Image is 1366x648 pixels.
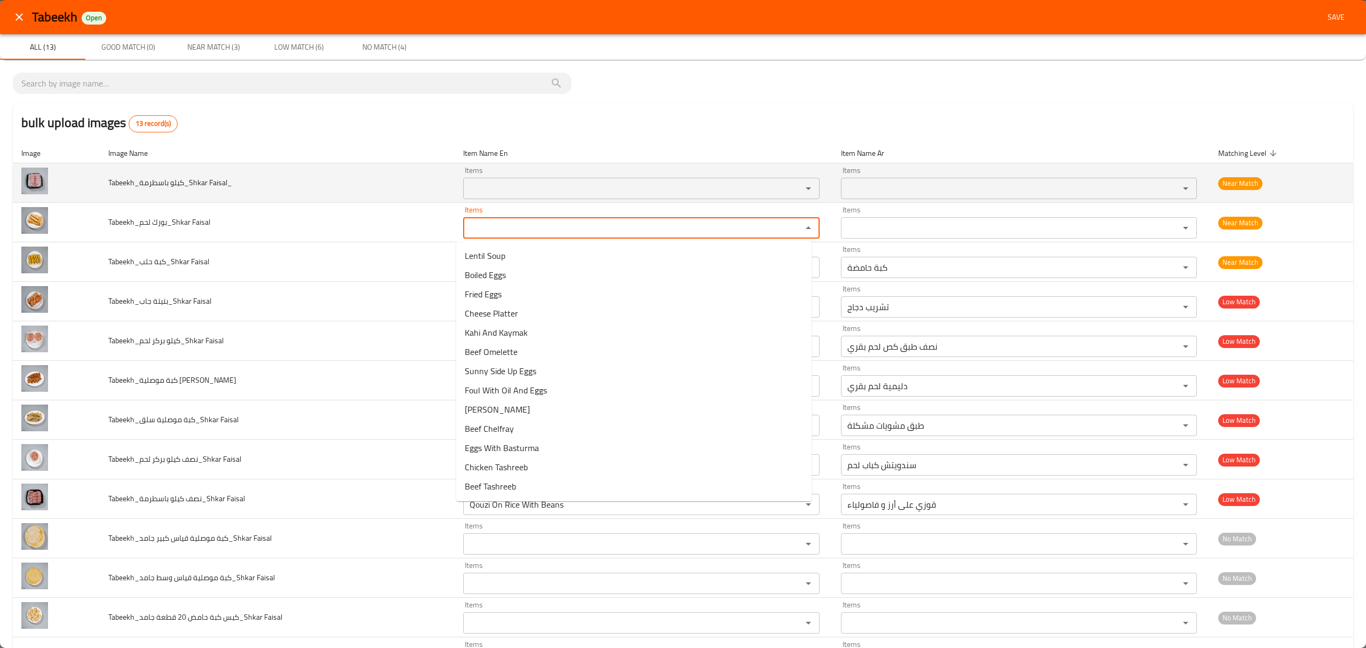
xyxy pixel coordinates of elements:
[1218,296,1260,308] span: Low Match
[21,207,48,234] img: Tabeekh_بورك لحم_Shkar Faisal
[13,143,100,163] th: Image
[6,41,79,54] span: All (13)
[455,143,832,163] th: Item Name En
[465,365,536,377] span: Sunny Side Up Eggs
[32,5,77,29] span: Tabeekh
[832,143,1210,163] th: Item Name Ar
[1178,260,1193,275] button: Open
[21,247,48,273] img: Tabeekh_كبة حلب_Shkar Faisal
[1218,493,1260,505] span: Low Match
[21,523,48,550] img: Tabeekh_كبة موصلية قياس كبير جامد_Shkar Faisal
[801,220,816,235] button: Close
[465,384,547,397] span: Foul With Oil And Eggs
[1178,576,1193,591] button: Open
[465,345,518,358] span: Beef Omelette
[465,441,539,454] span: Eggs With Basturma
[1218,612,1256,624] span: No Match
[801,497,816,512] button: Open
[1178,497,1193,512] button: Open
[1218,217,1262,229] span: Near Match
[108,413,239,426] span: Tabeekh_كبة موصلية سلق_Shkar Faisal
[108,294,211,308] span: Tabeekh_بتيتة جاب_Shkar Faisal
[465,422,514,435] span: Beef Chelfray
[1218,177,1262,189] span: Near Match
[348,41,420,54] span: No Match (4)
[21,365,48,392] img: Tabeekh_كبة موصلية قلي_Shkar Faisal
[108,531,272,545] span: Tabeekh_كبة موصلية قياس كبير جامد_Shkar Faisal
[1323,11,1349,24] span: Save
[108,492,245,505] span: Tabeekh_نصف كيلو باسطرمة_Shkar Faisal
[1178,299,1193,314] button: Open
[1178,181,1193,196] button: Open
[108,373,236,387] span: Tabeekh_كبة موصلية [PERSON_NAME]
[21,484,48,510] img: Tabeekh_نصف كيلو باسطرمة_Shkar Faisal
[21,168,48,194] img: Tabeekh_كيلو باسطرمة_Shkar Faisal_
[1178,418,1193,433] button: Open
[1178,378,1193,393] button: Open
[21,602,48,629] img: Tabeekh_كيس كبة حامض 20 قطعة جامد_Shkar Faisal
[465,480,516,493] span: Beef Tashreeb
[82,12,106,25] div: Open
[1218,375,1260,387] span: Low Match
[801,576,816,591] button: Open
[263,41,335,54] span: Low Match (6)
[465,288,502,301] span: Fried Eggs
[465,326,528,339] span: Kahi And Kaymak
[21,75,563,92] input: search
[1218,256,1262,268] span: Near Match
[108,452,241,466] span: Tabeekh_نصف كيلو بركر لحم_Shkar Faisal
[1218,147,1280,160] span: Matching Level
[21,113,178,132] h2: bulk upload images
[465,403,530,416] span: [PERSON_NAME]
[108,147,162,160] span: Image Name
[465,307,518,320] span: Cheese Platter
[108,334,224,347] span: Tabeekh_كيلو بركر لحم_Shkar Faisal
[1178,615,1193,630] button: Open
[21,405,48,431] img: Tabeekh_كبة موصلية سلق_Shkar Faisal
[801,536,816,551] button: Open
[6,4,32,30] button: close
[1178,457,1193,472] button: Open
[108,571,275,584] span: Tabeekh_كبة موصلية قياس وسط جامد_Shkar Faisal
[1178,339,1193,354] button: Open
[1218,414,1260,426] span: Low Match
[1218,533,1256,545] span: No Match
[1178,536,1193,551] button: Open
[21,326,48,352] img: Tabeekh_كيلو بركر لحم_Shkar Faisal
[465,499,523,512] span: Chicken On Rice
[108,255,209,268] span: Tabeekh_كبة حلب_Shkar Faisal
[21,286,48,313] img: Tabeekh_بتيتة جاب_Shkar Faisal
[21,444,48,471] img: Tabeekh_نصف كيلو بركر لحم_Shkar Faisal
[82,13,106,22] span: Open
[465,268,506,281] span: Boiled Eggs
[92,41,164,54] span: Good Match (0)
[801,181,816,196] button: Open
[21,563,48,589] img: Tabeekh_كبة موصلية قياس وسط جامد_Shkar Faisal
[177,41,250,54] span: Near Match (3)
[129,115,178,132] div: Total records count
[108,176,232,189] span: Tabeekh_كيلو باسطرمة_Shkar Faisal_
[129,118,177,129] span: 13 record(s)
[1218,572,1256,584] span: No Match
[108,610,282,624] span: Tabeekh_كيس كبة حامض 20 قطعة جامد_Shkar Faisal
[801,615,816,630] button: Open
[465,461,528,473] span: Chicken Tashreeb
[465,249,505,262] span: Lentil Soup
[1319,7,1353,27] button: Save
[1218,335,1260,347] span: Low Match
[108,215,210,229] span: Tabeekh_بورك لحم_Shkar Faisal
[1218,454,1260,466] span: Low Match
[1178,220,1193,235] button: Open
